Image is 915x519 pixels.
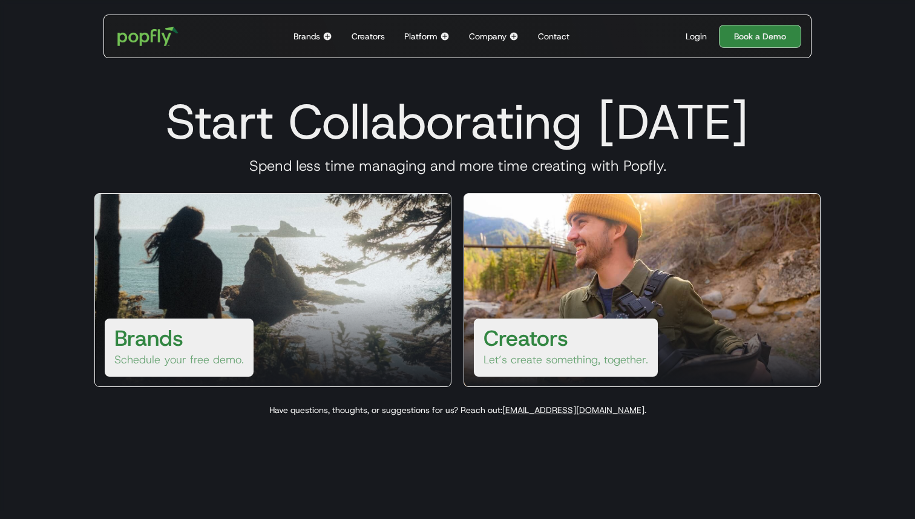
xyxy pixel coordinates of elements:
[719,25,801,48] a: Book a Demo
[464,193,821,387] a: CreatorsLet’s create something, together.
[538,30,569,42] div: Contact
[681,30,712,42] a: Login
[484,323,568,352] h3: Creators
[404,30,438,42] div: Platform
[80,404,835,416] p: Have questions, thoughts, or suggestions for us? Reach out: .
[484,352,648,367] p: Let’s create something, together.
[469,30,507,42] div: Company
[294,30,320,42] div: Brands
[109,18,187,55] a: home
[114,352,244,367] p: Schedule your free demo.
[686,30,707,42] div: Login
[502,405,644,415] a: [EMAIL_ADDRESS][DOMAIN_NAME]
[80,93,835,151] h1: Start Collaborating [DATE]
[114,323,183,352] h3: Brands
[533,15,574,58] a: Contact
[352,30,385,42] div: Creators
[80,157,835,175] h3: Spend less time managing and more time creating with Popfly.
[347,15,390,58] a: Creators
